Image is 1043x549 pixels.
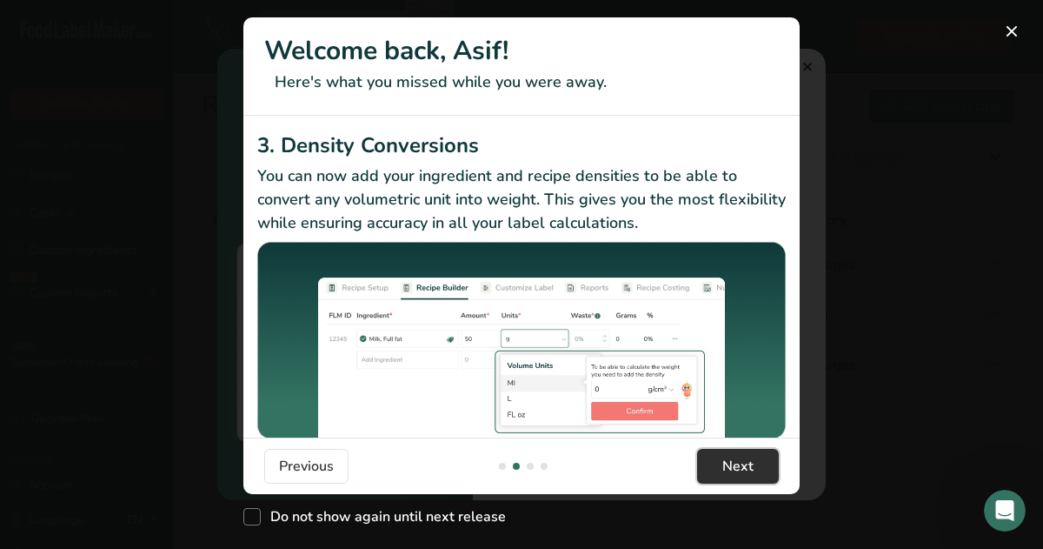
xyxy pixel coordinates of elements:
[261,508,506,526] span: Do not show again until next release
[257,242,786,447] img: Density Conversions
[279,456,334,477] span: Previous
[697,449,779,484] button: Next
[722,456,754,477] span: Next
[264,31,779,70] h1: Welcome back, Asif!
[264,70,779,94] p: Here's what you missed while you were away.
[984,490,1026,532] iframe: Intercom live chat
[257,130,786,161] h2: 3. Density Conversions
[257,164,786,235] p: You can now add your ingredient and recipe densities to be able to convert any volumetric unit in...
[264,449,349,484] button: Previous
